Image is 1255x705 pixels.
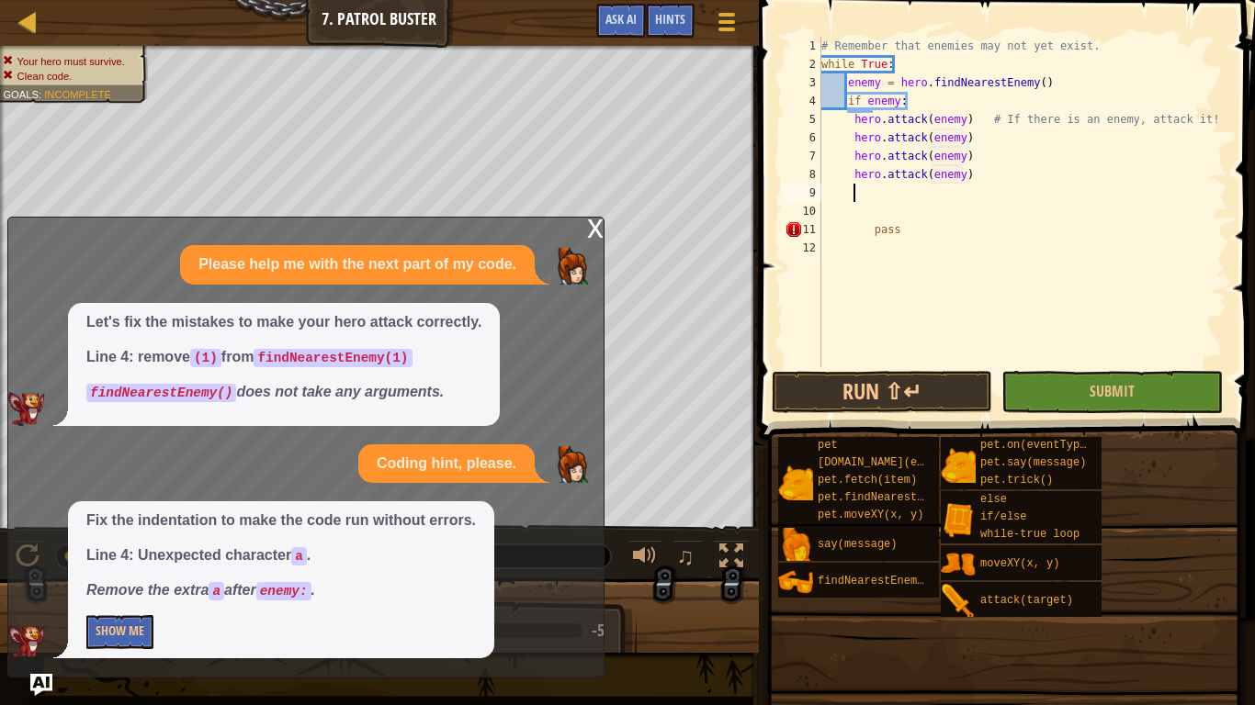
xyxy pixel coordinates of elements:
div: 9 [785,184,821,202]
li: Clean code. [3,69,137,84]
p: Line 4: remove from [86,347,481,368]
div: 7 [785,147,821,165]
span: findNearestEnemy() [818,575,937,587]
img: portrait.png [941,448,976,483]
div: 3 [785,73,821,92]
div: 4 [785,92,821,110]
span: pet [818,439,838,452]
span: Your hero must survive. [17,55,125,67]
div: x [587,218,604,236]
p: Line 4: Unexpected character . [86,545,476,566]
span: pet.moveXY(x, y) [818,509,923,521]
button: ♫ [673,540,704,577]
em: Remove the extra after . [86,582,315,598]
span: ♫ [676,543,695,570]
span: attack(target) [980,594,1073,607]
span: Hints [655,10,685,28]
span: while-true loop [980,528,1080,541]
code: a [209,582,224,600]
code: enemy: [256,582,311,600]
button: Ask AI [30,674,52,696]
img: portrait.png [941,502,976,537]
button: Toggle fullscreen [713,540,750,577]
button: Ask AI [596,4,646,38]
div: 12 [785,239,821,257]
span: [DOMAIN_NAME](enemy) [818,456,950,469]
span: pet.trick() [980,474,1053,487]
img: Player [553,446,590,483]
div: 8 [785,165,821,184]
span: moveXY(x, y) [980,557,1059,570]
img: portrait.png [941,584,976,619]
code: (1) [190,349,221,367]
span: say(message) [818,538,897,551]
span: Ask AI [605,10,637,28]
span: if/else [980,510,1026,523]
p: Coding hint, please. [377,453,516,475]
img: AI [8,625,45,658]
img: portrait.png [941,547,976,582]
code: findNearestEnemy() [86,384,236,402]
p: Please help me with the next part of my code. [198,254,516,275]
img: portrait.png [778,465,813,500]
span: Goals [3,88,39,100]
span: pet.findNearestByType(type) [818,491,996,504]
span: pet.on(eventType, handler) [980,439,1152,452]
span: : [39,88,44,100]
img: portrait.png [778,528,813,563]
button: Run ⇧↵ [772,371,992,413]
span: pet.say(message) [980,456,1086,469]
span: Clean code. [17,70,73,82]
button: Adjust volume [627,540,663,577]
span: pet.fetch(item) [818,474,917,487]
span: Incomplete [44,88,111,100]
span: Submit [1090,381,1135,401]
code: a [291,547,307,565]
li: Your hero must survive. [3,54,137,69]
div: 1 [785,37,821,55]
button: Submit [1001,371,1222,413]
em: does not take any arguments. [86,384,444,399]
button: Show game menu [704,4,750,47]
div: 6 [785,129,821,147]
div: 10 [785,202,821,220]
div: 5 [785,110,821,129]
img: portrait.png [778,565,813,599]
p: Let's fix the mistakes to make your hero attack correctly. [86,312,481,333]
code: findNearestEnemy(1) [254,349,412,367]
button: Show Me [86,615,153,649]
div: 11 [785,220,821,239]
img: AI [8,392,45,425]
p: Fix the indentation to make the code run without errors. [86,510,476,532]
div: 2 [785,55,821,73]
span: else [980,493,1007,506]
img: Player [553,248,590,285]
